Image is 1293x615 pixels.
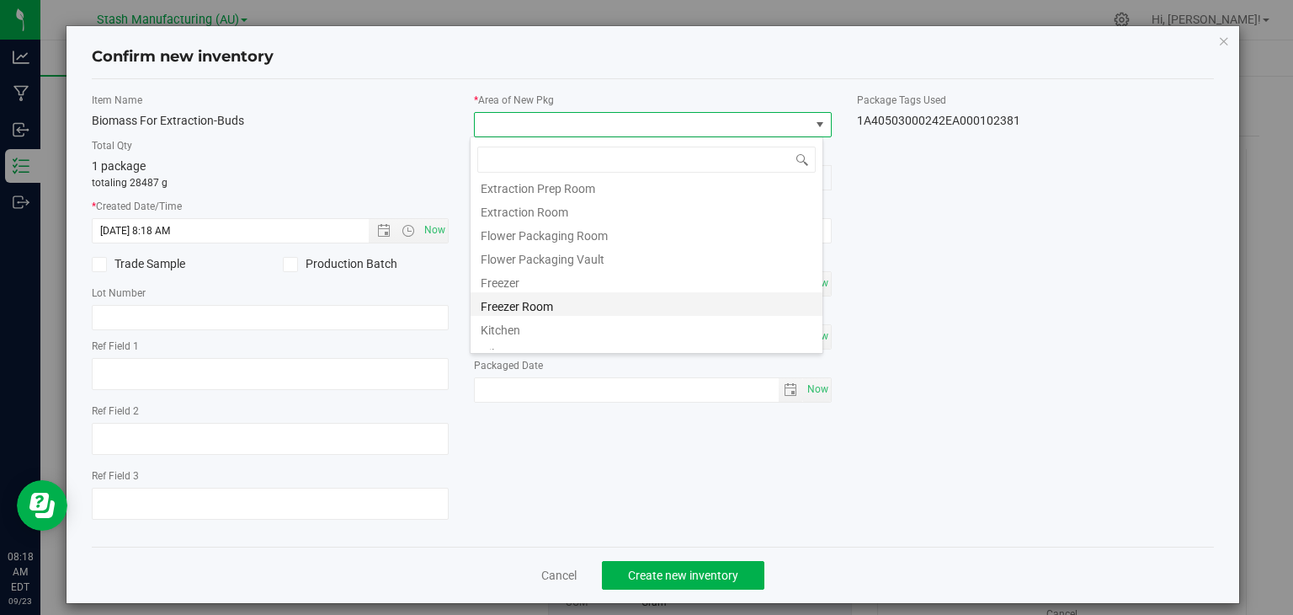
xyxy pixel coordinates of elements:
[541,567,577,584] a: Cancel
[283,255,449,273] label: Production Batch
[421,218,450,243] span: Set Current date
[92,199,450,214] label: Created Date/Time
[628,569,738,582] span: Create new inventory
[474,93,832,108] label: Area of New Pkg
[857,93,1215,108] label: Package Tags Used
[602,561,764,590] button: Create new inventory
[803,378,831,402] span: select
[17,480,67,531] iframe: Resource center
[92,93,450,108] label: Item Name
[92,112,450,130] div: Biomass For Extraction-Buds
[779,378,803,402] span: select
[92,159,146,173] span: 1 package
[394,224,423,238] span: Open the time view
[370,224,398,238] span: Open the date view
[92,468,450,484] label: Ref Field 3
[92,255,258,273] label: Trade Sample
[474,358,832,373] label: Packaged Date
[92,46,274,68] h4: Confirm new inventory
[92,404,450,419] label: Ref Field 2
[92,175,450,190] p: totaling 28487 g
[92,339,450,354] label: Ref Field 1
[92,286,450,301] label: Lot Number
[92,138,450,153] label: Total Qty
[803,377,832,402] span: Set Current date
[857,112,1215,130] div: 1A40503000242EA000102381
